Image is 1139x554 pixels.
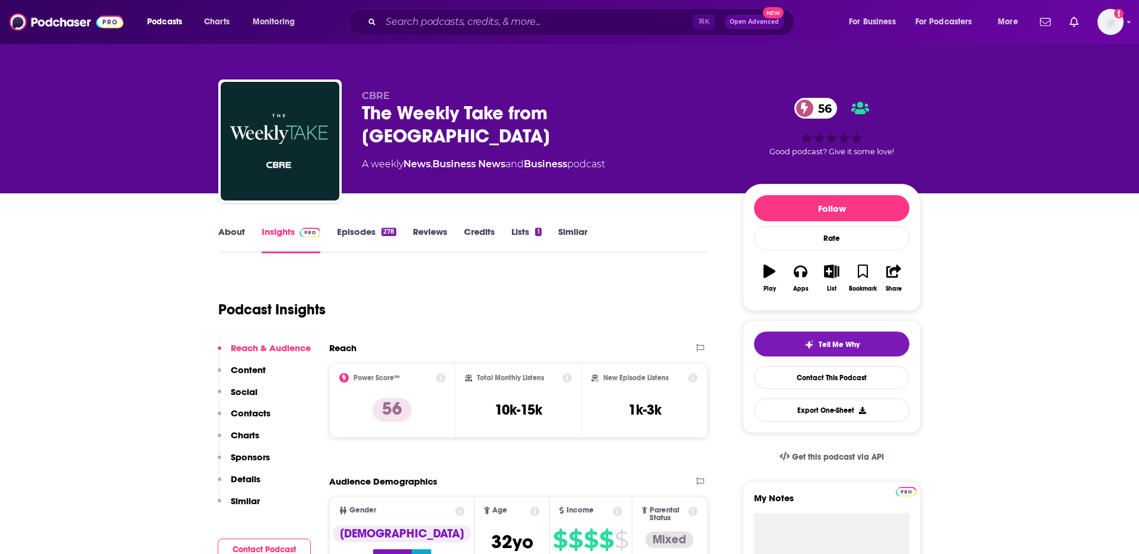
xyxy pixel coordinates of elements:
[896,487,917,496] img: Podchaser Pro
[231,342,311,354] p: Reach & Audience
[754,257,785,300] button: Play
[568,530,583,549] span: $
[816,257,847,300] button: List
[730,19,779,25] span: Open Advanced
[1065,12,1083,32] a: Show notifications dropdown
[253,14,295,30] span: Monitoring
[139,12,198,31] button: open menu
[196,12,237,31] a: Charts
[218,342,311,364] button: Reach & Audience
[754,366,909,389] a: Contact This Podcast
[218,364,266,386] button: Content
[221,82,339,200] img: The Weekly Take from CBRE
[300,228,320,237] img: Podchaser Pro
[990,12,1033,31] button: open menu
[628,401,661,419] h3: 1k-3k
[231,386,257,397] p: Social
[763,285,776,292] div: Play
[806,98,838,119] span: 56
[337,226,396,253] a: Episodes278
[841,12,911,31] button: open menu
[603,374,669,382] h2: New Episode Listens
[794,98,838,119] a: 56
[1097,9,1124,35] span: Logged in as andrewmorrissey
[754,195,909,221] button: Follow
[553,530,567,549] span: $
[333,526,471,542] div: [DEMOGRAPHIC_DATA]
[413,226,447,253] a: Reviews
[650,507,686,522] span: Parental Status
[896,485,917,496] a: Pro website
[535,228,541,236] div: 1
[754,492,909,513] label: My Notes
[231,451,270,463] p: Sponsors
[329,342,357,354] h2: Reach
[218,301,326,319] h1: Podcast Insights
[770,442,893,472] a: Get this podcast via API
[218,451,270,473] button: Sponsors
[349,507,376,514] span: Gender
[218,386,257,408] button: Social
[1035,12,1055,32] a: Show notifications dropdown
[886,285,902,292] div: Share
[505,158,524,170] span: and
[849,285,877,292] div: Bookmark
[244,12,310,31] button: open menu
[792,452,884,462] span: Get this podcast via API
[218,226,245,253] a: About
[763,7,784,18] span: New
[204,14,230,30] span: Charts
[558,226,587,253] a: Similar
[769,147,894,156] span: Good podcast? Give it some love!
[567,507,594,514] span: Income
[231,495,260,507] p: Similar
[804,340,814,349] img: tell me why sparkle
[362,90,390,101] span: CBRE
[754,332,909,356] button: tell me why sparkleTell Me Why
[1097,9,1124,35] button: Show profile menu
[329,476,437,487] h2: Audience Demographics
[231,473,260,485] p: Details
[403,158,431,170] a: News
[524,158,567,170] a: Business
[432,158,505,170] a: Business News
[218,407,271,429] button: Contacts
[998,14,1018,30] span: More
[362,157,605,171] div: A weekly podcast
[915,14,972,30] span: For Podcasters
[9,11,123,33] img: Podchaser - Follow, Share and Rate Podcasts
[827,285,836,292] div: List
[1097,9,1124,35] img: User Profile
[464,226,495,253] a: Credits
[218,429,259,451] button: Charts
[492,507,507,514] span: Age
[743,90,921,164] div: 56Good podcast? Give it some love!
[793,285,809,292] div: Apps
[879,257,909,300] button: Share
[231,407,271,419] p: Contacts
[218,473,260,495] button: Details
[359,8,806,36] div: Search podcasts, credits, & more...
[645,531,693,548] div: Mixed
[231,364,266,375] p: Content
[584,530,598,549] span: $
[431,158,432,170] span: ,
[754,399,909,422] button: Export One-Sheet
[511,226,541,253] a: Lists1
[373,398,412,422] p: 56
[724,15,784,29] button: Open AdvancedNew
[231,429,259,441] p: Charts
[381,228,396,236] div: 278
[754,226,909,250] div: Rate
[147,14,182,30] span: Podcasts
[381,12,693,31] input: Search podcasts, credits, & more...
[693,14,715,30] span: ⌘ K
[849,14,896,30] span: For Business
[819,340,860,349] span: Tell Me Why
[785,257,816,300] button: Apps
[847,257,878,300] button: Bookmark
[495,401,542,419] h3: 10k-15k
[218,495,260,517] button: Similar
